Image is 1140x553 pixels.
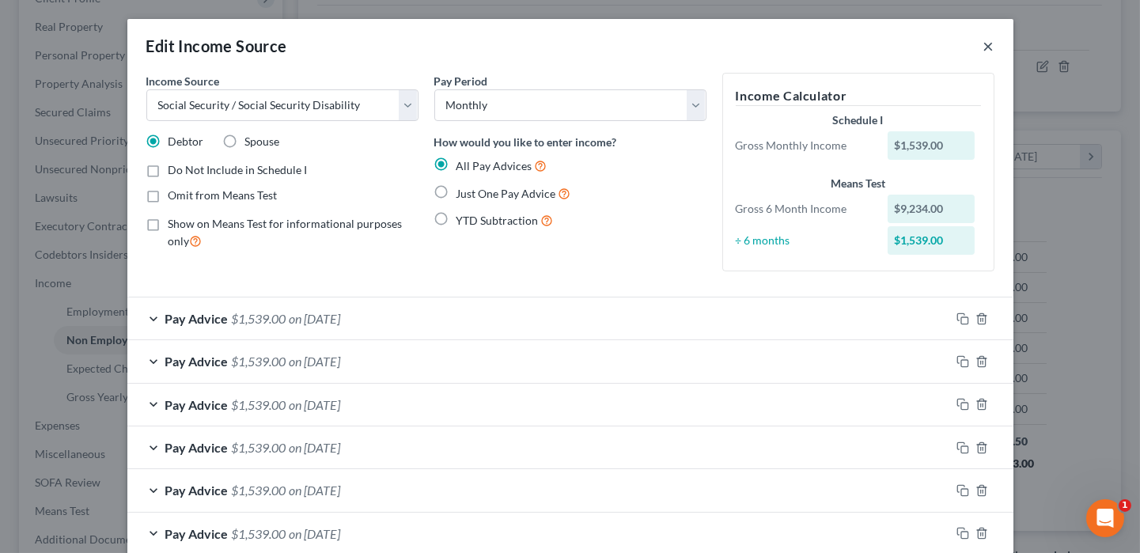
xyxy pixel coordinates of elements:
[169,134,204,148] span: Debtor
[165,440,229,455] span: Pay Advice
[736,112,981,128] div: Schedule I
[456,187,556,200] span: Just One Pay Advice
[232,311,286,326] span: $1,539.00
[434,134,617,150] label: How would you like to enter income?
[232,397,286,412] span: $1,539.00
[290,354,341,369] span: on [DATE]
[146,35,287,57] div: Edit Income Source
[1119,499,1131,512] span: 1
[146,74,220,88] span: Income Source
[736,176,981,191] div: Means Test
[983,36,994,55] button: ×
[728,138,881,153] div: Gross Monthly Income
[456,159,532,172] span: All Pay Advices
[165,397,229,412] span: Pay Advice
[290,397,341,412] span: on [DATE]
[169,188,278,202] span: Omit from Means Test
[245,134,280,148] span: Spouse
[232,440,286,455] span: $1,539.00
[232,483,286,498] span: $1,539.00
[165,526,229,541] span: Pay Advice
[232,526,286,541] span: $1,539.00
[434,73,488,89] label: Pay Period
[165,354,229,369] span: Pay Advice
[232,354,286,369] span: $1,539.00
[888,226,975,255] div: $1,539.00
[888,195,975,223] div: $9,234.00
[728,201,881,217] div: Gross 6 Month Income
[736,86,981,106] h5: Income Calculator
[169,163,308,176] span: Do Not Include in Schedule I
[165,311,229,326] span: Pay Advice
[290,311,341,326] span: on [DATE]
[290,483,341,498] span: on [DATE]
[728,233,881,248] div: ÷ 6 months
[290,526,341,541] span: on [DATE]
[169,217,403,248] span: Show on Means Test for informational purposes only
[456,214,539,227] span: YTD Subtraction
[165,483,229,498] span: Pay Advice
[1086,499,1124,537] iframe: Intercom live chat
[290,440,341,455] span: on [DATE]
[888,131,975,160] div: $1,539.00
